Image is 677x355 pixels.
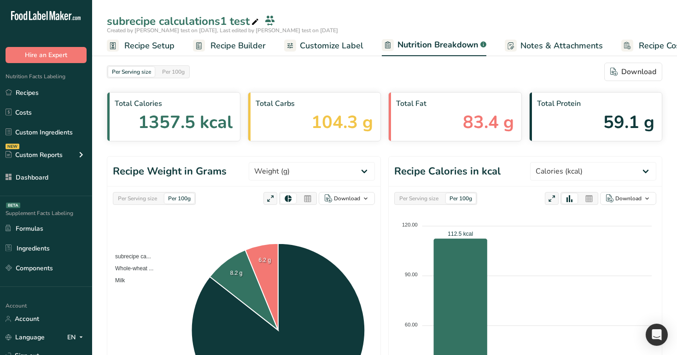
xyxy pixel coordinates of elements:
div: Per 100g [446,193,476,204]
a: Recipe Setup [107,35,175,56]
button: Download [604,63,662,81]
span: subrecipe ca... [108,253,151,260]
span: Total Carbs [256,98,374,109]
span: Created by [PERSON_NAME] test on [DATE], Last edited by [PERSON_NAME] test on [DATE] [107,27,338,34]
div: Per 100g [158,67,188,77]
a: Notes & Attachments [505,35,603,56]
div: Open Intercom Messenger [646,324,668,346]
div: NEW [6,144,19,149]
button: Hire an Expert [6,47,87,63]
a: Customize Label [284,35,363,56]
span: Total Protein [537,98,655,109]
span: Nutrition Breakdown [397,39,479,51]
a: Language [6,329,45,345]
div: Per Serving size [114,193,161,204]
span: 83.4 g [463,109,514,135]
span: 104.3 g [311,109,373,135]
div: Custom Reports [6,150,63,160]
span: Milk [108,277,125,284]
button: Download [319,192,375,205]
a: Recipe Builder [193,35,266,56]
span: Customize Label [300,40,363,52]
tspan: 90.00 [405,272,418,277]
div: Per 100g [164,193,194,204]
div: BETA [6,203,20,208]
div: subrecipe calculations1 test [107,13,261,29]
div: Download [615,194,642,203]
div: Per Serving size [396,193,442,204]
div: Download [334,194,360,203]
span: Total Fat [396,98,514,109]
span: Total Calories [115,98,233,109]
span: Recipe Setup [124,40,175,52]
span: Recipe Builder [210,40,266,52]
span: Whole-wheat ... [108,265,153,272]
div: EN [67,332,87,343]
span: 1357.5 kcal [138,109,233,135]
div: Per Serving size [108,67,155,77]
button: Download [600,192,656,205]
a: Nutrition Breakdown [382,35,486,57]
span: Notes & Attachments [520,40,603,52]
h1: Recipe Weight in Grams [113,164,227,179]
tspan: 120.00 [402,222,418,227]
tspan: 60.00 [405,322,418,327]
h1: Recipe Calories in kcal [394,164,501,179]
div: Download [610,66,656,77]
span: 59.1 g [603,109,654,135]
